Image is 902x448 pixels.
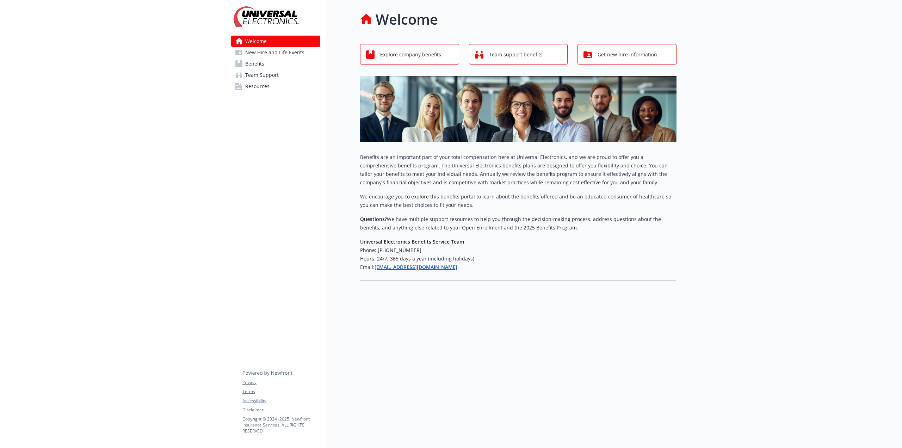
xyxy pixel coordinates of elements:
[360,153,676,187] p: Benefits are an important part of your total compensation here at Universal Electronics, and we a...
[360,44,459,65] button: Explore company benefits
[375,264,457,270] a: [EMAIL_ADDRESS][DOMAIN_NAME]
[577,44,676,65] button: Get new hire information
[489,48,543,61] span: Team support benefits
[360,215,676,232] p: We have multiple support resources to help you through the decision-making process, address quest...
[245,58,264,69] span: Benefits
[231,69,320,81] a: Team Support
[242,407,320,413] a: Disclaimer
[360,254,676,263] h6: Hours: 24/7, 365 days a year (including holidays)​
[242,388,320,395] a: Terms
[245,47,304,58] span: New Hire and Life Events
[231,47,320,58] a: New Hire and Life Events
[360,263,676,271] h6: Email:
[231,58,320,69] a: Benefits
[360,246,676,254] h6: Phone: [PHONE_NUMBER]
[380,48,441,61] span: Explore company benefits
[598,48,657,61] span: Get new hire information
[245,36,267,47] span: Welcome
[242,398,320,404] a: Accessibility
[231,81,320,92] a: Resources
[245,69,279,81] span: Team Support
[242,416,320,434] p: Copyright © 2024 - 2025 , Newfront Insurance Services, ALL RIGHTS RESERVED
[245,81,270,92] span: Resources
[360,76,676,142] img: overview page banner
[376,9,438,30] h1: Welcome
[360,192,676,209] p: We encourage you to explore this benefits portal to learn about the benefits offered and be an ed...
[469,44,568,65] button: Team support benefits
[242,379,320,386] a: Privacy
[231,36,320,47] a: Welcome
[360,238,464,245] strong: Universal Electronics Benefits Service Team
[360,216,387,222] strong: Questions?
